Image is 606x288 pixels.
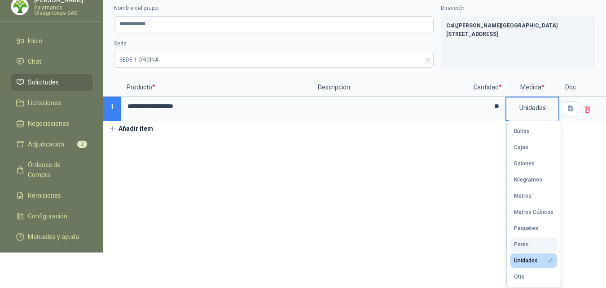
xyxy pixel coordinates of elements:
label: Sede [114,40,434,48]
button: Metros [510,189,557,203]
p: Descripción [312,79,470,97]
label: Nombre del grupo [114,4,434,13]
span: Configuración [28,211,67,221]
a: Manuales y ayuda [11,228,92,245]
a: Negociaciones [11,115,92,132]
div: Metros Cúbicos [514,209,553,215]
button: Paquetes [510,221,557,235]
div: Pares [514,241,529,248]
span: Chat [28,57,41,66]
span: Inicio [28,36,42,46]
div: Kilogramos [514,177,542,183]
a: Configuración [11,208,92,225]
span: Órdenes de Compra [28,160,84,180]
button: Bultos [510,124,557,138]
p: Cali , [PERSON_NAME][GEOGRAPHIC_DATA] [446,22,590,30]
div: Paquetes [514,225,538,231]
span: Negociaciones [28,119,69,128]
p: Medida [505,79,559,97]
label: Dirección [441,4,595,13]
button: Pares [510,237,557,252]
p: Producto [121,79,312,97]
span: Licitaciones [28,98,61,108]
a: Adjudicación2 [11,136,92,153]
span: Solicitudes [28,77,59,87]
span: Remisiones [28,191,61,200]
span: Adjudicación [28,139,64,149]
div: Unidades [506,97,558,118]
p: Doc [559,79,582,97]
span: 2 [77,141,87,148]
p: [STREET_ADDRESS] [446,30,590,39]
a: Remisiones [11,187,92,204]
a: Chat [11,53,92,70]
span: Manuales y ayuda [28,232,79,242]
div: Metros [514,193,531,199]
button: Añadir ítem [103,121,158,137]
button: Otro [510,270,557,284]
button: Kilogramos [510,173,557,187]
button: Unidades [510,253,557,268]
a: Licitaciones [11,94,92,111]
button: Cajas [510,140,557,155]
p: Salamanca Oleaginosas SAS [34,5,92,16]
div: Unidades [514,257,538,264]
button: Metros Cúbicos [510,205,557,219]
div: Galones [514,160,535,167]
a: Órdenes de Compra [11,156,92,183]
span: SEDE 1 OFICINA [119,53,428,66]
button: Galones [510,156,557,171]
div: Bultos [514,128,530,134]
p: Cantidad [470,79,505,97]
a: Solicitudes [11,74,92,91]
div: Cajas [514,144,528,151]
p: 1 [103,97,121,121]
a: Inicio [11,32,92,49]
div: Otro [514,274,525,280]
